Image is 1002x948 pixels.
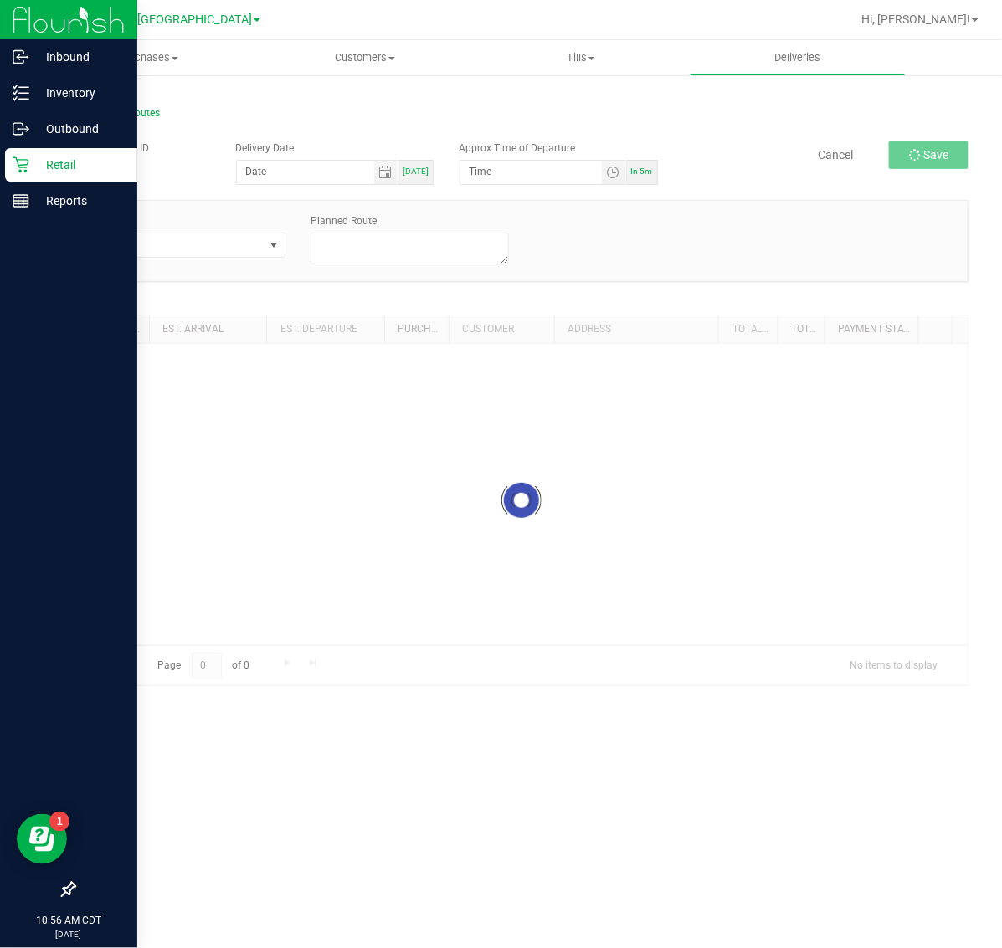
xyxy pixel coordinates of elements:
[13,85,29,101] inline-svg: Inventory
[13,49,29,65] inline-svg: Inbound
[374,161,398,184] span: Toggle calendar
[17,814,67,864] iframe: Resource center
[631,167,653,176] span: In 5m
[13,192,29,209] inline-svg: Reports
[29,155,130,175] p: Retail
[13,156,29,173] inline-svg: Retail
[235,141,294,156] label: Delivery Date
[818,146,853,163] a: Cancel
[29,119,130,139] p: Outbound
[923,148,948,161] span: Save
[40,40,257,75] a: Purchases
[8,928,130,940] p: [DATE]
[49,812,69,832] iframe: Resource center unread badge
[29,191,130,211] p: Reports
[460,161,601,182] input: Time
[29,83,130,103] p: Inventory
[81,13,252,27] span: TX Austin [GEOGRAPHIC_DATA]
[8,913,130,928] p: 10:56 AM CDT
[311,213,377,228] label: Planned Route
[474,50,689,65] span: Tills
[861,13,970,26] span: Hi, [PERSON_NAME]!
[752,50,843,65] span: Deliveries
[459,141,575,156] label: Approx Time of Departure
[29,47,130,67] p: Inbound
[690,40,907,75] a: Deliveries
[237,161,373,182] input: Date
[602,161,626,184] span: Toggle time list
[13,120,29,137] inline-svg: Outbound
[257,40,474,75] a: Customers
[889,141,969,169] button: Save
[403,167,429,176] span: [DATE]
[258,50,473,65] span: Customers
[40,50,257,65] span: Purchases
[473,40,690,75] a: Tills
